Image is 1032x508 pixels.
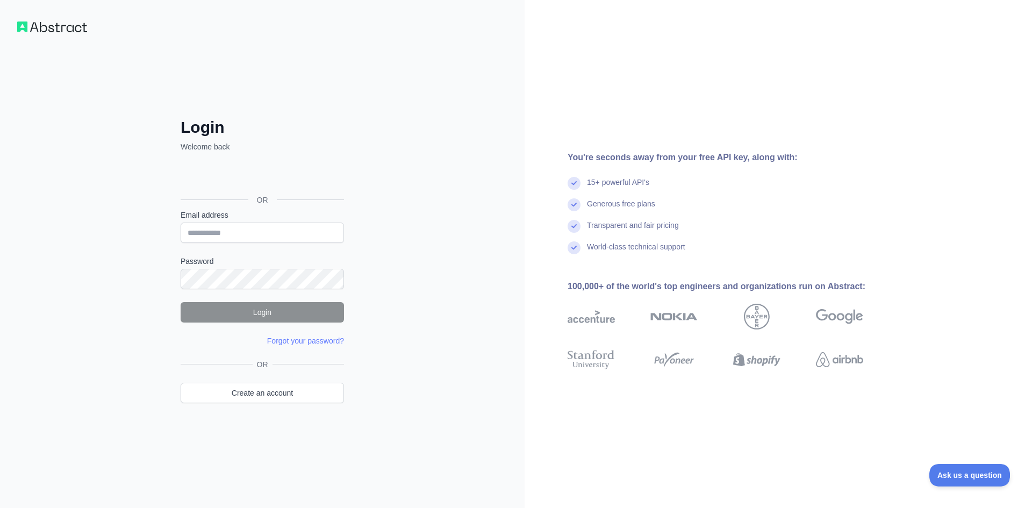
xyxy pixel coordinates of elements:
div: 15+ powerful API's [587,177,649,198]
img: stanford university [568,348,615,371]
img: check mark [568,241,580,254]
img: check mark [568,220,580,233]
img: payoneer [650,348,698,371]
div: Generous free plans [587,198,655,220]
span: OR [253,359,273,370]
div: World-class technical support [587,241,685,263]
img: nokia [650,304,698,330]
img: accenture [568,304,615,330]
p: Welcome back [181,141,344,152]
img: check mark [568,198,580,211]
label: Email address [181,210,344,220]
label: Password [181,256,344,267]
img: Workflow [17,22,87,32]
h2: Login [181,118,344,137]
img: google [816,304,863,330]
div: You're seconds away from your free API key, along with: [568,151,898,164]
img: shopify [733,348,780,371]
img: check mark [568,177,580,190]
div: Transparent and fair pricing [587,220,679,241]
iframe: Toggle Customer Support [929,464,1010,486]
img: airbnb [816,348,863,371]
img: bayer [744,304,770,330]
div: 100,000+ of the world's top engineers and organizations run on Abstract: [568,280,898,293]
span: OR [248,195,277,205]
button: Login [181,302,344,323]
a: Forgot your password? [267,337,344,345]
iframe: Botón Iniciar sesión con Google [175,164,347,188]
a: Create an account [181,383,344,403]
